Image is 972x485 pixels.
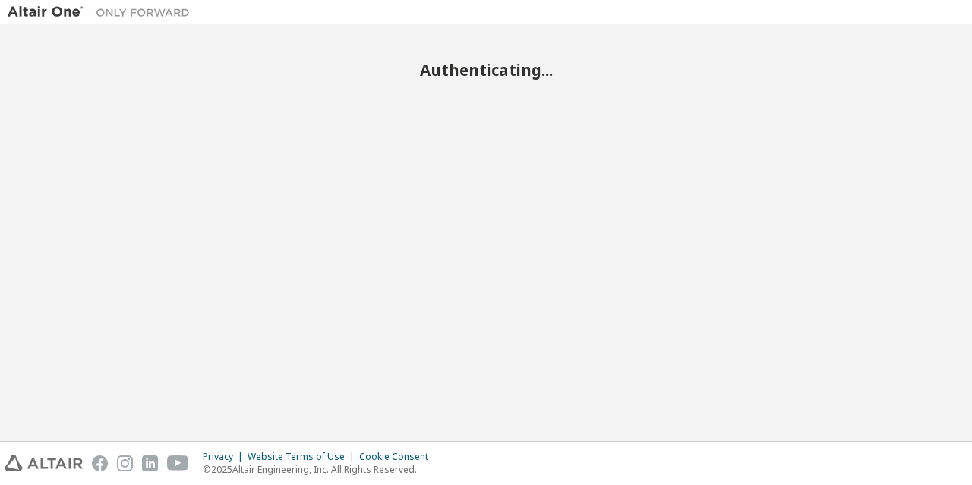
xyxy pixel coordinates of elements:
[203,451,248,463] div: Privacy
[8,60,964,80] h2: Authenticating...
[117,455,133,471] img: instagram.svg
[142,455,158,471] img: linkedin.svg
[203,463,437,476] p: © 2025 Altair Engineering, Inc. All Rights Reserved.
[92,455,108,471] img: facebook.svg
[5,455,83,471] img: altair_logo.svg
[8,5,197,20] img: Altair One
[167,455,189,471] img: youtube.svg
[248,451,359,463] div: Website Terms of Use
[359,451,437,463] div: Cookie Consent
